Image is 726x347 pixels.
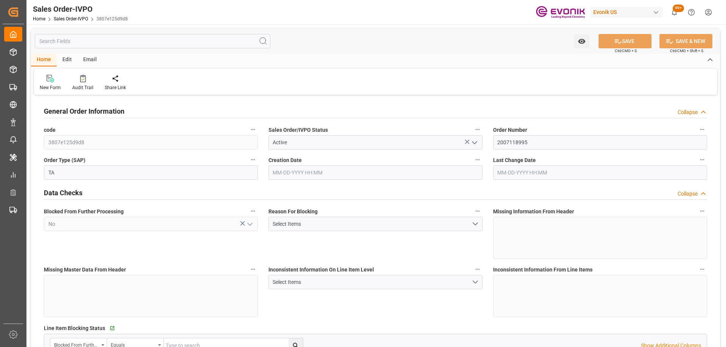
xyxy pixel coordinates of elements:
span: code [44,126,56,134]
button: Missing Information From Header [697,206,707,216]
div: Collapse [678,108,698,116]
button: show 100 new notifications [666,4,683,21]
span: 99+ [673,5,684,12]
a: Home [33,16,45,22]
button: Sales Order/IVPO Status [473,125,482,134]
button: Evonik US [590,5,666,19]
input: Search Fields [35,34,270,48]
button: open menu [268,217,482,231]
button: Inconsistent Information From Line Items [697,264,707,274]
button: Blocked From Further Processing [248,206,258,216]
div: Audit Trail [72,84,93,91]
button: open menu [574,34,589,48]
div: Share Link [105,84,126,91]
button: Help Center [683,4,700,21]
input: MM-DD-YYYY HH:MM [493,165,707,180]
div: Collapse [678,190,698,198]
h2: General Order Information [44,106,124,116]
span: Line Item Blocking Status [44,324,105,332]
button: Creation Date [473,155,482,165]
button: SAVE & NEW [659,34,712,48]
a: Sales Order-IVPO [54,16,88,22]
button: open menu [268,275,482,289]
button: Inconsistent Information On Line Item Level [473,264,482,274]
img: Evonik-brand-mark-Deep-Purple-RGB.jpeg_1700498283.jpeg [536,6,585,19]
div: Edit [57,54,78,66]
button: SAVE [599,34,652,48]
button: code [248,125,258,134]
span: Order Type (SAP) [44,156,85,164]
button: Missing Master Data From Header [248,264,258,274]
span: Ctrl/CMD + Shift + S [670,48,703,54]
span: Inconsistent Information On Line Item Level [268,266,374,274]
button: open menu [468,137,479,148]
span: Sales Order/IVPO Status [268,126,328,134]
div: Sales Order-IVPO [33,3,128,15]
span: Inconsistent Information From Line Items [493,266,593,274]
span: Creation Date [268,156,302,164]
button: open menu [244,218,255,230]
span: Missing Master Data From Header [44,266,126,274]
button: Reason For Blocking [473,206,482,216]
div: Select Items [273,278,471,286]
button: Last Change Date [697,155,707,165]
div: Evonik US [590,7,663,18]
span: Blocked From Further Processing [44,208,124,216]
div: Home [31,54,57,66]
button: Order Type (SAP) [248,155,258,165]
div: New Form [40,84,61,91]
span: Order Number [493,126,527,134]
span: Last Change Date [493,156,536,164]
h2: Data Checks [44,188,82,198]
span: Reason For Blocking [268,208,318,216]
span: Ctrl/CMD + S [615,48,637,54]
button: Order Number [697,125,707,134]
span: Missing Information From Header [493,208,574,216]
div: Email [78,54,102,66]
input: MM-DD-YYYY HH:MM [268,165,482,180]
div: Select Items [273,220,471,228]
